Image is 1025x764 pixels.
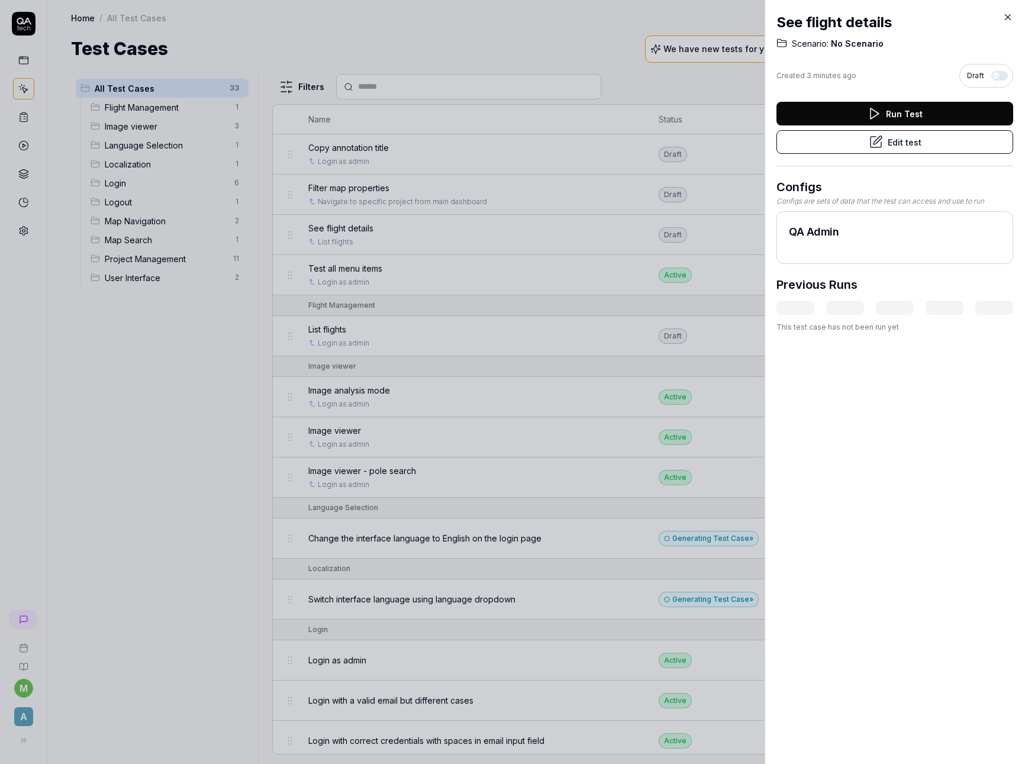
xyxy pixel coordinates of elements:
[829,38,884,50] span: No Scenario
[776,70,856,81] div: Created
[776,130,1013,154] button: Edit test
[776,276,858,294] h3: Previous Runs
[789,224,1001,240] h2: QA Admin
[967,70,984,81] span: Draft
[807,71,856,80] time: 3 minutes ago
[792,38,829,50] span: Scenario:
[776,178,1013,196] h3: Configs
[776,322,1013,333] div: This test case has not been run yet
[776,12,1013,33] h2: See flight details
[776,196,1013,207] div: Configs are sets of data that the test can access and use to run
[776,102,1013,125] button: Run Test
